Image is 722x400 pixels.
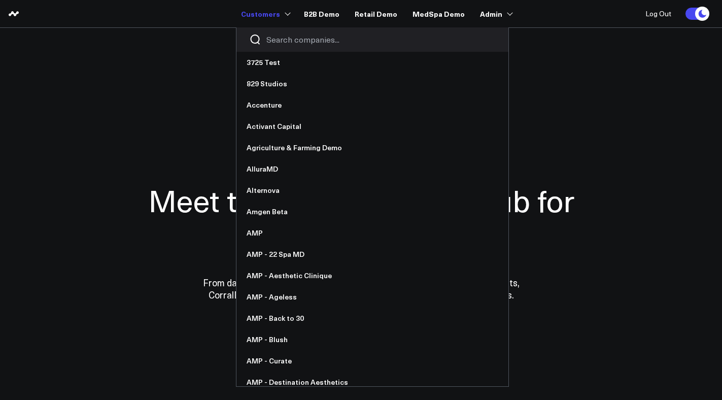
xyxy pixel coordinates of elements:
a: Amgen Beta [236,201,508,222]
a: 3725 Test [236,52,508,73]
a: AMP - Ageless [236,286,508,308]
a: Agriculture & Farming Demo [236,137,508,158]
a: AMP - Back to 30 [236,308,508,329]
a: Retail Demo [355,5,397,23]
a: Accenture [236,94,508,116]
a: AMP - Curate [236,350,508,372]
a: MedSpa Demo [412,5,465,23]
a: AMP - Destination Aesthetics [236,372,508,393]
a: AlluraMD [236,158,508,180]
p: From data cleansing and integration to personalized dashboards and insights, CorralData automates... [181,277,541,301]
a: B2B Demo [304,5,339,23]
a: 829 Studios [236,73,508,94]
a: AMP [236,222,508,244]
a: AMP - 22 Spa MD [236,244,508,265]
a: Alternova [236,180,508,201]
button: Search companies button [249,34,261,46]
input: Search companies input [266,34,496,45]
a: Customers [241,5,289,23]
a: AMP - Aesthetic Clinique [236,265,508,286]
a: Admin [480,5,511,23]
a: Activant Capital [236,116,508,137]
h1: Meet the all-in-one data hub for ambitious teams [113,181,610,256]
a: AMP - Blush [236,329,508,350]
